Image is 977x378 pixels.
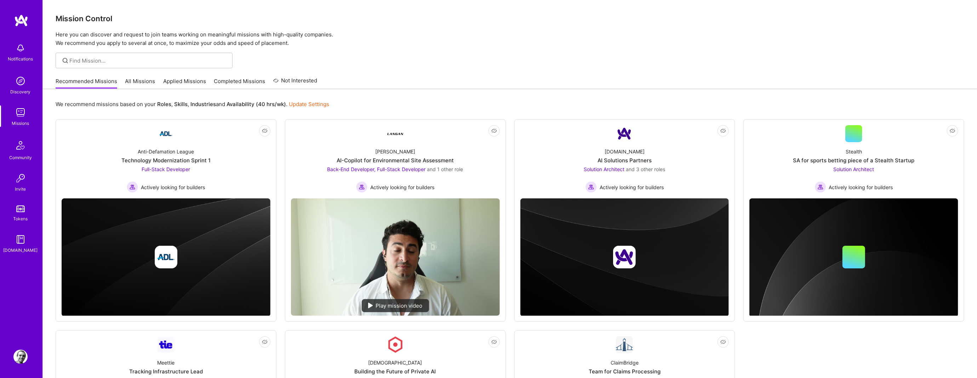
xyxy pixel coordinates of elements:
[174,101,188,107] b: Skills
[13,215,28,222] div: Tokens
[142,166,190,172] span: Full-Stack Developer
[605,148,645,155] div: [DOMAIN_NAME]
[13,232,28,246] img: guide book
[368,359,422,366] div: [DEMOGRAPHIC_DATA]
[56,77,117,89] a: Recommended Missions
[600,184,664,191] span: Actively looking for builders
[227,101,286,107] b: Availability (40 hrs/wk)
[749,198,958,316] img: cover
[13,41,28,55] img: bell
[626,166,665,172] span: and 3 other roles
[368,303,373,308] img: play
[157,359,175,366] div: Meettie
[491,339,497,345] i: icon EyeClosed
[616,125,633,142] img: Company Logo
[262,128,268,134] i: icon EyeClosed
[749,125,958,193] a: StealthSA for sports betting piece of a Stealth StartupSolution Architect Actively looking for bu...
[291,125,500,193] a: Company Logo[PERSON_NAME]AI-Copilot for Environmental Site AssessmentBack-End Developer, Full-Sta...
[337,157,454,164] div: AI-Copilot for Environmental Site Assessment
[14,14,28,27] img: logo
[13,105,28,120] img: teamwork
[585,181,597,193] img: Actively looking for builders
[121,157,211,164] div: Technology Modernization Sprint 1
[15,185,26,193] div: Invite
[56,100,329,108] p: We recommend missions based on your , , and .
[720,128,726,134] i: icon EyeClosed
[4,246,38,254] div: [DOMAIN_NAME]
[158,337,175,352] img: Company Logo
[11,88,31,95] div: Discovery
[138,148,194,155] div: Anti-Defamation League
[129,368,203,375] div: Tracking Infrastructure Lead
[491,128,497,134] i: icon EyeClosed
[163,77,206,89] a: Applied Missions
[387,336,404,353] img: Company Logo
[56,30,964,47] p: Here you can discover and request to join teams working on meaningful missions with high-quality ...
[427,166,463,172] span: and 1 other role
[61,57,69,65] i: icon SearchGrey
[834,166,874,172] span: Solution Architect
[356,181,367,193] img: Actively looking for builders
[589,368,661,375] div: Team for Claims Processing
[375,148,415,155] div: [PERSON_NAME]
[12,350,29,364] a: User Avatar
[70,57,227,64] input: Find Mission...
[56,14,964,23] h3: Mission Control
[598,157,652,164] div: AI Solutions Partners
[720,339,726,345] i: icon EyeClosed
[12,120,29,127] div: Missions
[291,198,500,316] img: No Mission
[62,125,270,193] a: Company LogoAnti-Defamation LeagueTechnology Modernization Sprint 1Full-Stack Developer Actively ...
[355,368,436,375] div: Building the Future of Private AI
[793,157,915,164] div: SA for sports betting piece of a Stealth Startup
[9,154,32,161] div: Community
[846,148,862,155] div: Stealth
[190,101,216,107] b: Industries
[327,166,426,172] span: Back-End Developer, Full-Stack Developer
[289,101,329,107] a: Update Settings
[520,198,729,316] img: cover
[616,336,633,353] img: Company Logo
[12,137,29,154] img: Community
[13,171,28,185] img: Invite
[158,125,175,142] img: Company Logo
[273,76,318,89] a: Not Interested
[584,166,624,172] span: Solution Architect
[16,205,25,212] img: tokens
[387,125,404,142] img: Company Logo
[62,198,270,316] img: cover
[214,77,265,89] a: Completed Missions
[611,359,639,366] div: ClaimBridge
[127,181,138,193] img: Actively looking for builders
[362,299,429,312] div: Play mission video
[8,55,33,63] div: Notifications
[829,184,893,191] span: Actively looking for builders
[613,246,636,268] img: Company logo
[13,74,28,88] img: discovery
[141,184,205,191] span: Actively looking for builders
[370,184,434,191] span: Actively looking for builders
[815,181,826,193] img: Actively looking for builders
[520,125,729,193] a: Company Logo[DOMAIN_NAME]AI Solutions PartnersSolution Architect and 3 other rolesActively lookin...
[157,101,171,107] b: Roles
[950,128,955,134] i: icon EyeClosed
[125,77,155,89] a: All Missions
[13,350,28,364] img: User Avatar
[262,339,268,345] i: icon EyeClosed
[155,246,177,268] img: Company logo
